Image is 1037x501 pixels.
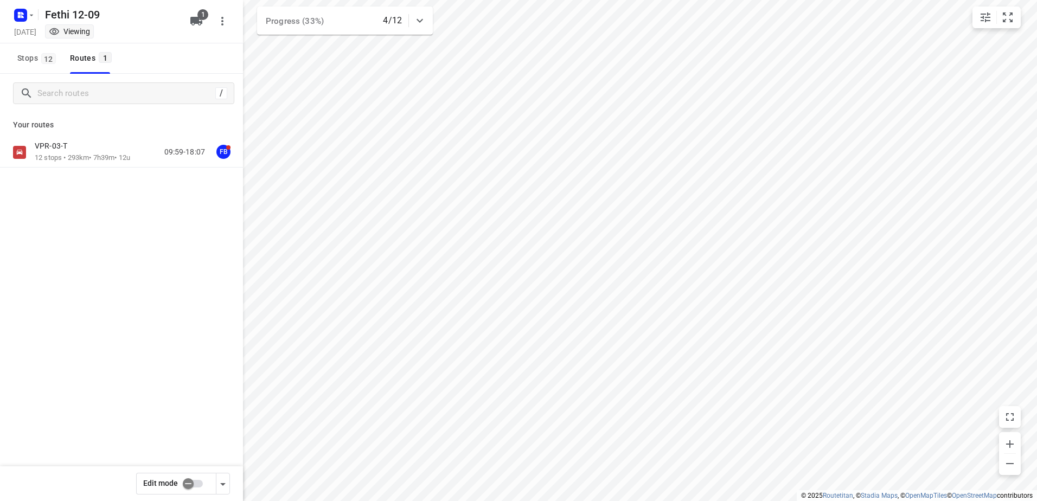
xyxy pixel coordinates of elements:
li: © 2025 , © , © © contributors [801,492,1033,499]
span: 12 [41,53,56,64]
div: small contained button group [972,7,1021,28]
input: Search routes [37,85,215,102]
p: 4/12 [383,14,402,27]
a: Stadia Maps [861,492,898,499]
button: Map settings [975,7,996,28]
span: Stops [17,52,59,65]
div: You are currently in view mode. To make any changes, go to edit project. [49,26,90,37]
p: 12 stops • 293km • 7h39m • 12u [35,153,130,163]
div: / [215,87,227,99]
span: Progress (33%) [266,16,324,26]
p: Your routes [13,119,230,131]
p: 09:59-18:07 [164,146,205,158]
span: 1 [99,52,112,63]
div: Progress (33%)4/12 [257,7,433,35]
div: Driver app settings [216,477,229,490]
a: OpenMapTiles [905,492,947,499]
button: Fit zoom [997,7,1019,28]
a: Routetitan [823,492,853,499]
a: OpenStreetMap [952,492,997,499]
button: More [212,10,233,32]
div: Routes [70,52,115,65]
button: 1 [185,10,207,32]
span: 1 [197,9,208,20]
span: Edit mode [143,479,178,487]
p: VPR-03-T [35,141,74,151]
